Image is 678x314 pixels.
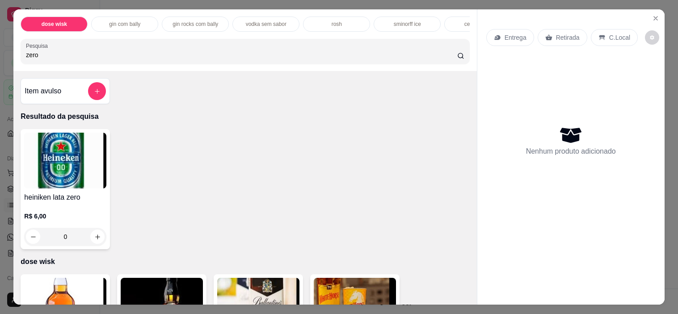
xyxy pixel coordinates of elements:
[109,21,140,28] p: gin com bally
[556,33,580,42] p: Retirada
[464,21,492,28] p: cerveja lata
[24,192,106,203] h4: heiniken lata zero
[21,256,469,267] p: dose wisk
[26,230,40,244] button: decrease-product-quantity
[609,33,630,42] p: C.Local
[25,86,61,96] h4: Item avulso
[26,42,51,50] label: Pesquisa
[26,50,457,59] input: Pesquisa
[394,21,421,28] p: sminorff ice
[173,21,218,28] p: gin rocks com bally
[505,33,526,42] p: Entrega
[645,30,659,45] button: decrease-product-quantity
[526,146,616,157] p: Nenhum produto adicionado
[42,21,67,28] p: dose wisk
[24,133,106,188] img: product-image
[649,11,663,25] button: Close
[21,111,469,122] p: Resultado da pesquisa
[88,82,106,100] button: add-separate-item
[90,230,105,244] button: increase-product-quantity
[24,212,106,221] p: R$ 6,00
[246,21,286,28] p: vodka sem sabor
[332,21,342,28] p: rosh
